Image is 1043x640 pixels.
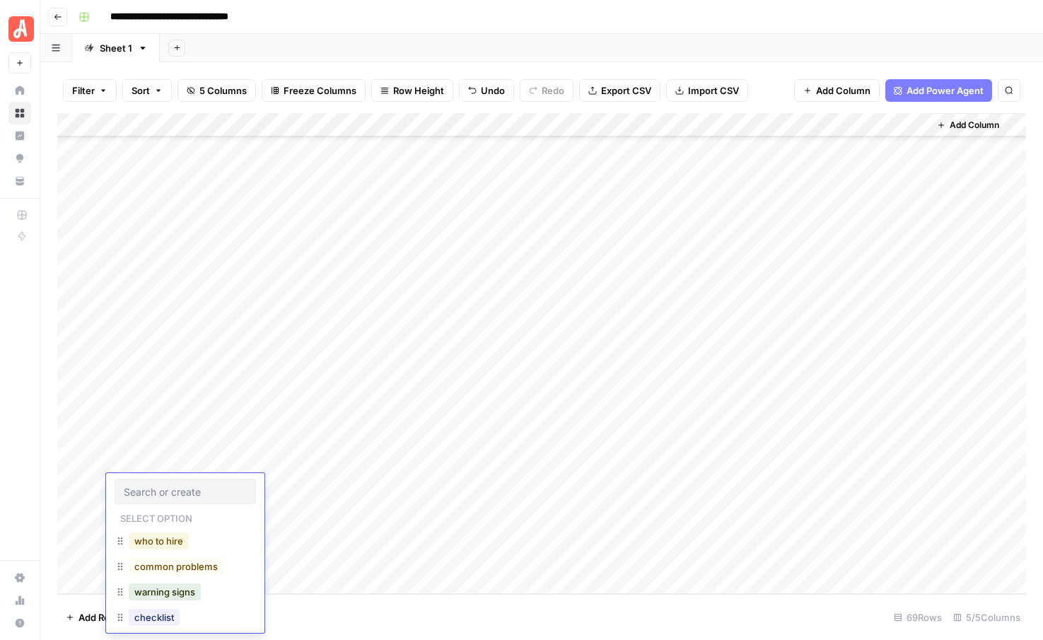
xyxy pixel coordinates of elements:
button: common problems [129,558,223,575]
a: Browse [8,102,31,124]
div: 5/5 Columns [948,606,1026,629]
button: Undo [459,79,514,102]
button: Add Column [931,116,1005,134]
button: warning signs [129,583,201,600]
div: 69 Rows [888,606,948,629]
span: 5 Columns [199,83,247,98]
button: Sort [122,79,172,102]
button: Freeze Columns [262,79,366,102]
span: Add Row [78,610,117,624]
div: Sheet 1 [100,41,132,55]
button: checklist [129,609,180,626]
button: Import CSV [666,79,748,102]
div: checklist [115,606,256,632]
span: Redo [542,83,564,98]
button: Add Row [57,606,126,629]
span: Add Column [950,119,999,132]
span: Export CSV [601,83,651,98]
a: Insights [8,124,31,147]
span: Row Height [393,83,444,98]
span: Import CSV [688,83,739,98]
a: Your Data [8,170,31,192]
a: Home [8,79,31,102]
div: common problems [115,555,256,581]
button: 5 Columns [177,79,256,102]
div: warning signs [115,581,256,606]
img: Angi Logo [8,16,34,42]
a: Settings [8,566,31,589]
span: Filter [72,83,95,98]
button: who to hire [129,533,189,549]
span: Freeze Columns [284,83,356,98]
span: Sort [132,83,150,98]
button: Add Power Agent [885,79,992,102]
button: Export CSV [579,79,660,102]
button: Row Height [371,79,453,102]
button: Redo [520,79,573,102]
div: who to hire [115,530,256,555]
button: Add Column [794,79,880,102]
a: Opportunities [8,147,31,170]
button: Workspace: Angi [8,11,31,47]
span: Add Power Agent [907,83,984,98]
a: Sheet 1 [72,34,160,62]
button: Help + Support [8,612,31,634]
input: Search or create [124,485,247,498]
span: Add Column [816,83,870,98]
p: Select option [115,508,198,525]
a: Usage [8,589,31,612]
button: Filter [63,79,117,102]
span: Undo [481,83,505,98]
